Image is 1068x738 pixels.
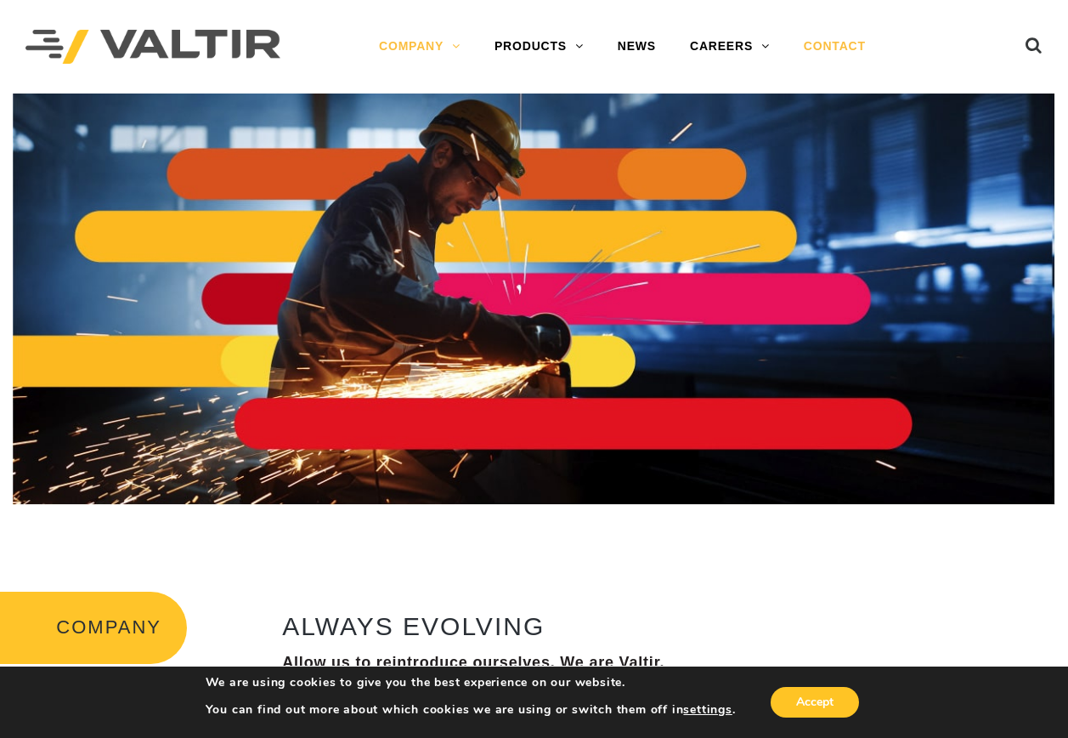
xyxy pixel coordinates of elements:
[683,702,732,718] button: settings
[477,30,601,64] a: PRODUCTS
[282,654,664,671] strong: Allow us to reintroduce ourselves. We are Valtir.
[787,30,883,64] a: CONTACT
[771,687,859,718] button: Accept
[673,30,787,64] a: CAREERS
[601,30,673,64] a: NEWS
[206,702,736,718] p: You can find out more about which cookies we are using or switch them off in .
[362,30,477,64] a: COMPANY
[282,612,892,640] h2: ALWAYS EVOLVING
[206,675,736,690] p: We are using cookies to give you the best experience on our website.
[25,30,280,65] img: Valtir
